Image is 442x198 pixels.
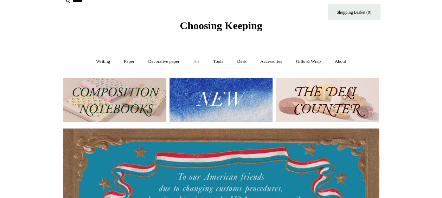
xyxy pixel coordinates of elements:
a: Shopping Basket (0) [328,4,380,20]
a: Art [187,52,206,71]
a: Decorative paper [142,52,186,71]
a: Writing [90,52,116,71]
a: Choosing Keeping [180,25,262,30]
a: Gifts & Wrap [289,52,327,71]
a: Desk [231,52,253,71]
span: Choosing Keeping [180,20,262,31]
a: About [328,52,352,71]
img: The Deli Counter [276,78,379,122]
a: Tools [207,52,230,71]
img: 202302 Composition ledgers.jpg__PID:69722ee6-fa44-49dd-a067-31375e5d54ec [63,78,166,122]
a: Paper [117,52,141,71]
a: Accessories [254,52,288,71]
img: New.jpg__PID:f73bdf93-380a-4a35-bcfe-7823039498e1 [169,78,273,122]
